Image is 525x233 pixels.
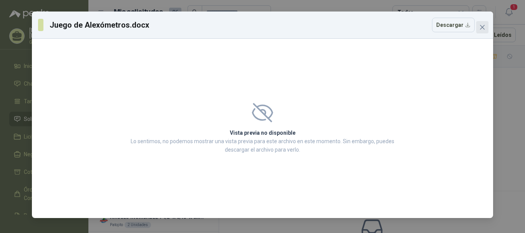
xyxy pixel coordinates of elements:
[128,137,397,154] p: Lo sentimos, no podemos mostrar una vista previa para este archivo en este momento. Sin embargo, ...
[128,129,397,137] h2: Vista previa no disponible
[479,24,485,30] span: close
[432,18,475,32] button: Descargar
[50,19,150,31] h3: Juego de Alexómetros.docx
[476,21,488,33] button: Close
